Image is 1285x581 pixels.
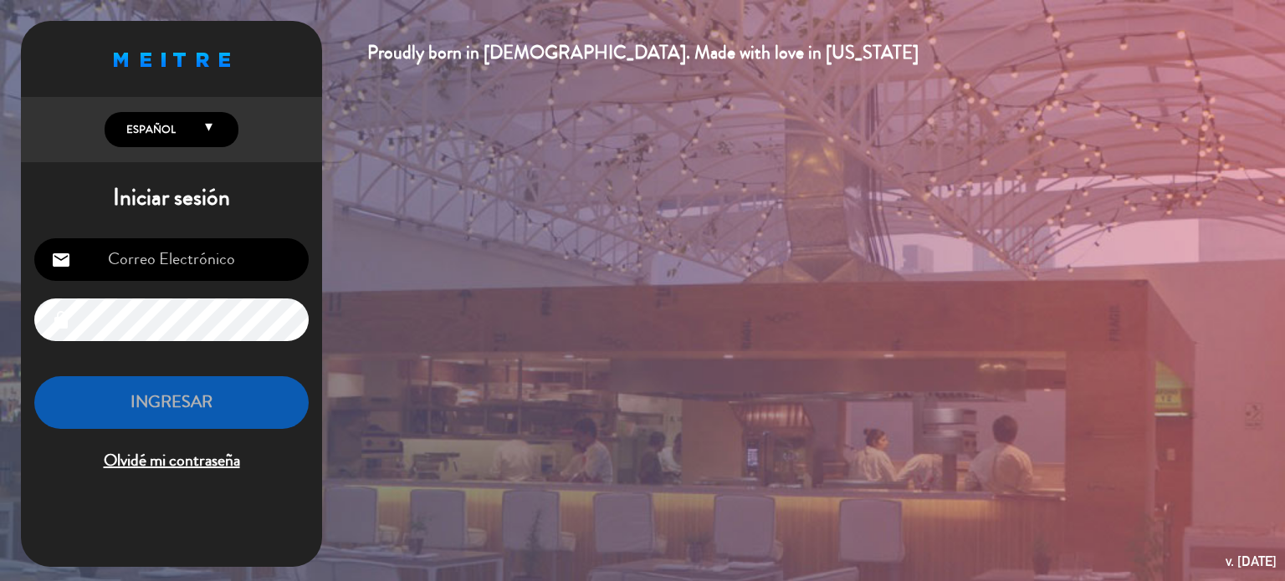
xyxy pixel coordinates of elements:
span: Olvidé mi contraseña [34,447,309,475]
input: Correo Electrónico [34,238,309,281]
i: email [51,250,71,270]
h1: Iniciar sesión [21,184,322,212]
i: lock [51,310,71,330]
span: Español [122,121,176,138]
button: INGRESAR [34,376,309,429]
div: v. [DATE] [1226,550,1277,573]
